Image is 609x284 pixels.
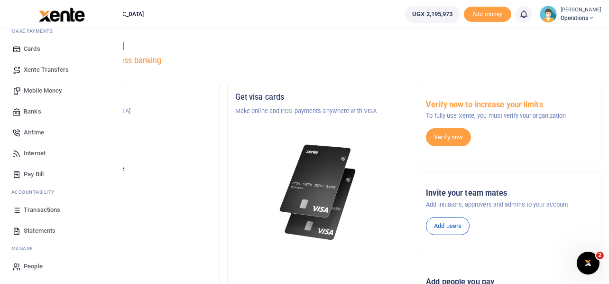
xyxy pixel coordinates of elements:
[8,24,115,38] li: M
[24,262,43,271] span: People
[426,217,470,235] a: Add users
[464,10,511,17] a: Add money
[540,6,557,23] img: profile-user
[44,164,212,174] p: Your current account balance
[8,241,115,256] li: M
[405,6,460,23] a: UGX 2,195,973
[596,252,604,259] span: 2
[24,65,69,75] span: Xente Transfers
[16,28,53,35] span: ake Payments
[24,226,55,236] span: Statements
[426,200,593,209] p: Add initiators, approvers and admins to your account
[24,205,60,215] span: Transactions
[8,199,115,220] a: Transactions
[8,59,115,80] a: Xente Transfers
[8,101,115,122] a: Banks
[44,93,212,102] h5: Organization
[44,176,212,186] h5: UGX 2,195,973
[412,9,452,19] span: UGX 2,195,973
[540,6,601,23] a: profile-user [PERSON_NAME] Operations
[464,7,511,22] li: Toup your wallet
[8,80,115,101] a: Mobile Money
[561,14,601,22] span: Operations
[8,143,115,164] a: Internet
[24,86,62,95] span: Mobile Money
[8,38,115,59] a: Cards
[16,245,34,252] span: anage
[44,143,212,153] p: Operations
[18,189,55,196] span: countability
[277,139,360,246] img: xente-_physical_cards.png
[44,106,212,116] p: NURTURE [GEOGRAPHIC_DATA]
[464,7,511,22] span: Add money
[426,111,593,121] p: To fully use Xente, you must verify your organization
[24,149,46,158] span: Internet
[8,185,115,199] li: Ac
[426,128,471,146] a: Verify now
[24,44,40,54] span: Cards
[426,100,593,110] h5: Verify now to increase your limits
[235,93,403,102] h5: Get visa cards
[24,128,44,137] span: Airtime
[36,56,601,66] h5: Welcome to better business banking
[44,129,212,139] h5: Account
[8,164,115,185] a: Pay Bill
[38,10,85,18] a: logo-small logo-large logo-large
[39,8,85,22] img: logo-large
[235,106,403,116] p: Make online and POS payments anywhere with VISA
[577,252,600,275] iframe: Intercom live chat
[8,220,115,241] a: Statements
[36,41,601,51] h4: Hello [PERSON_NAME]
[8,256,115,277] a: People
[24,170,44,179] span: Pay Bill
[401,6,463,23] li: Wallet ballance
[426,189,593,198] h5: Invite your team mates
[8,122,115,143] a: Airtime
[561,6,601,14] small: [PERSON_NAME]
[24,107,41,116] span: Banks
